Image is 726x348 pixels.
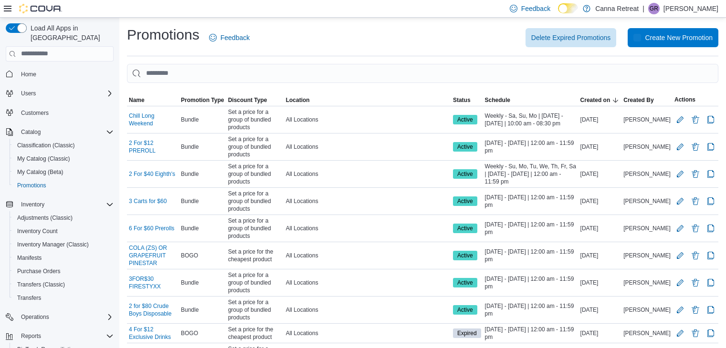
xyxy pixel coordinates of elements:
a: 3FOR$30 FIRESTYXX [129,275,177,290]
a: 6 For $60 Prerolls [129,225,174,232]
button: Edit Promotion [674,277,686,288]
div: [DATE] [579,195,622,207]
a: Customers [17,107,53,119]
button: Delete Promotion [690,304,701,316]
span: Name [129,96,145,104]
div: [DATE] [579,277,622,288]
button: Edit Promotion [674,168,686,180]
span: Active [453,278,477,287]
a: 4 For $12 Exclusive Drinks [129,326,177,341]
a: My Catalog (Beta) [13,166,67,178]
button: Inventory Count [10,225,117,238]
span: Create New Promotion [645,33,713,42]
button: Users [17,88,40,99]
span: All Locations [286,279,318,287]
img: Cova [19,4,62,13]
span: [PERSON_NAME] [623,306,671,314]
button: Schedule [483,94,579,106]
a: Transfers (Classic) [13,279,69,290]
span: Weekly - Su, Mo, Tu, We, Th, Fr, Sa | [DATE] - [DATE] | 12:00 am - 11:59 pm [485,163,577,185]
div: [DATE] [579,114,622,125]
span: Delete Expired Promotions [531,33,611,42]
div: Set a price for a group of bundled products [226,188,284,215]
span: All Locations [286,306,318,314]
button: Delete Promotion [690,141,701,153]
button: Delete Expired Promotions [526,28,617,47]
span: Reports [21,332,41,340]
span: Active [453,169,477,179]
button: Delete Promotion [690,114,701,125]
span: Operations [21,313,49,321]
span: Bundle [181,116,199,123]
p: Canna Retreat [595,3,639,14]
span: Actions [674,96,695,103]
span: [PERSON_NAME] [623,143,671,151]
button: Clone Promotion [705,114,716,125]
span: Users [17,88,114,99]
a: My Catalog (Classic) [13,153,74,164]
button: Classification (Classic) [10,139,117,152]
span: Active [453,142,477,152]
div: Set a price for the cheapest product [226,324,284,343]
a: Adjustments (Classic) [13,212,76,224]
input: This is a search bar. As you type, the results lower in the page will automatically filter. [127,64,718,83]
button: Catalog [17,126,44,138]
button: Location [284,94,451,106]
div: Set a price for a group of bundled products [226,215,284,242]
a: 3 Carts for $60 [129,197,167,205]
span: Inventory Count [17,227,58,235]
button: Operations [2,310,117,324]
span: Active [457,143,473,151]
button: Transfers (Classic) [10,278,117,291]
span: Home [17,68,114,80]
input: Dark Mode [558,3,578,13]
span: My Catalog (Beta) [13,166,114,178]
span: Bundle [181,306,199,314]
div: [DATE] [579,304,622,316]
span: Expired [453,328,481,338]
button: Edit Promotion [674,250,686,261]
span: [DATE] - [DATE] | 12:00 am - 11:59 pm [485,275,577,290]
div: [DATE] [579,328,622,339]
button: Clone Promotion [705,328,716,339]
span: [DATE] - [DATE] | 12:00 am - 11:59 pm [485,302,577,317]
span: All Locations [286,252,318,259]
span: My Catalog (Classic) [13,153,114,164]
span: [DATE] - [DATE] | 12:00 am - 11:59 pm [485,248,577,263]
span: Users [21,90,36,97]
span: Classification (Classic) [13,140,114,151]
a: COLA (ZS) OR GRAPEFRUIT PINESTAR [129,244,177,267]
h1: Promotions [127,25,200,44]
span: Load All Apps in [GEOGRAPHIC_DATA] [27,23,114,42]
span: Location [286,96,310,104]
span: Catalog [21,128,41,136]
button: Edit Promotion [674,223,686,234]
button: Transfers [10,291,117,305]
span: [PERSON_NAME] [623,252,671,259]
div: [DATE] [579,223,622,234]
button: Status [451,94,483,106]
div: Set a price for a group of bundled products [226,297,284,323]
button: Edit Promotion [674,114,686,125]
a: Feedback [205,28,253,47]
span: Inventory Manager (Classic) [13,239,114,250]
span: BOGO [181,252,198,259]
span: BOGO [181,329,198,337]
button: Promotion Type [179,94,226,106]
span: All Locations [286,329,318,337]
span: GR [650,3,658,14]
span: [DATE] - [DATE] | 12:00 am - 11:59 pm [485,221,577,236]
a: 2 For $40 Eighth's [129,170,175,178]
button: Inventory [17,199,48,210]
a: Classification (Classic) [13,140,79,151]
button: Create New Promotion [628,28,718,47]
button: Users [2,87,117,100]
button: Edit Promotion [674,304,686,316]
button: My Catalog (Beta) [10,165,117,179]
span: Inventory [17,199,114,210]
span: [PERSON_NAME] [623,279,671,287]
button: Clone Promotion [705,223,716,234]
button: Delete Promotion [690,250,701,261]
span: Purchase Orders [13,266,114,277]
button: Reports [17,330,45,342]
